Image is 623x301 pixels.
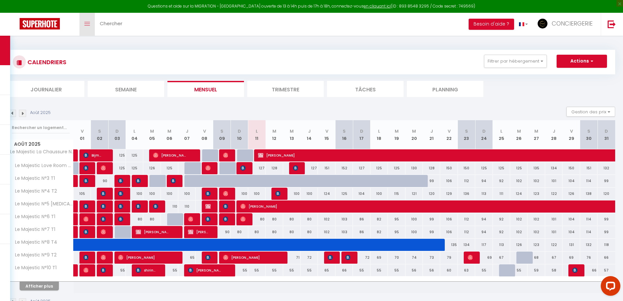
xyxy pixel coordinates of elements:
li: Mensuel [167,81,244,97]
div: 127 [353,162,370,174]
li: Journalier [8,81,84,97]
div: 105 [74,188,91,200]
abbr: V [81,128,84,134]
span: Le Majestic N°6 T1 [9,213,57,220]
div: 80 [283,213,301,225]
div: 80 [301,226,318,238]
th: 19 [388,120,405,149]
abbr: M [167,128,171,134]
abbr: D [115,128,119,134]
div: 112 [458,213,475,225]
div: 99 [597,226,615,238]
div: 69 [371,252,388,264]
span: [PERSON_NAME] [188,226,208,238]
span: [PERSON_NAME] [240,213,245,225]
div: 110 [178,200,196,213]
abbr: S [220,128,223,134]
div: 86 [353,226,370,238]
button: Gestion des prix [566,107,615,117]
div: 95 [388,213,405,225]
div: 122 [545,188,562,200]
th: 11 [248,120,266,149]
th: 05 [143,120,161,149]
div: 66 [597,252,615,264]
div: 106 [440,175,458,187]
div: 79 [440,252,458,264]
span: Le Majestic N°10 T1 [9,264,58,272]
th: 27 [528,120,545,149]
th: 01 [74,120,91,149]
div: 112 [458,175,475,187]
span: Le Majestic N°9 T2 [9,252,58,259]
button: Afficher plus [20,282,59,291]
div: 113 [475,188,493,200]
div: 113 [493,239,510,251]
span: [PERSON_NAME] [101,226,106,238]
span: [PERSON_NAME] [83,251,88,264]
div: 100 [371,188,388,200]
div: 124 [318,188,335,200]
span: [PERSON_NAME] [223,200,228,213]
div: 100 [406,213,423,225]
span: [PERSON_NAME] [153,149,188,161]
button: Open LiveChat chat widget [5,3,25,22]
span: [PERSON_NAME] [118,175,123,187]
span: [PERSON_NAME] [345,251,350,264]
abbr: J [186,128,188,134]
abbr: V [325,128,328,134]
div: 90 [213,226,231,238]
abbr: M [534,128,538,134]
div: 120 [423,188,440,200]
abbr: L [256,128,258,134]
span: [PERSON_NAME] [118,213,123,225]
span: [PERSON_NAME] [328,251,333,264]
span: [PERSON_NAME] [188,213,193,225]
div: 102 [510,213,528,225]
div: 151 [318,162,335,174]
span: [PERSON_NAME] [136,175,141,187]
div: 125 [388,162,405,174]
div: 67 [545,252,562,264]
div: 100 [248,188,266,200]
th: 09 [213,120,231,149]
span: [PERSON_NAME] [223,251,273,264]
div: 150 [440,162,458,174]
a: [PERSON_NAME] [74,149,77,162]
div: 100 [161,188,178,200]
span: Bijman Teun [83,149,103,161]
div: 127 [301,162,318,174]
th: 06 [161,120,178,149]
img: Super Booking [20,18,60,29]
div: 102 [510,226,528,238]
div: 125 [493,162,510,174]
span: [PERSON_NAME] [223,213,228,225]
li: Semaine [88,81,164,97]
div: 127 [248,162,266,174]
span: Le Majestic N°8 T4 [9,239,59,246]
div: 104 [562,226,580,238]
div: 67 [493,252,510,264]
div: 125 [336,188,353,200]
div: 80 [283,226,301,238]
div: 123 [528,239,545,251]
div: 55 [161,264,178,276]
abbr: S [587,128,590,134]
div: 72 [301,252,318,264]
div: 69 [562,252,580,264]
div: 68 [528,252,545,264]
h3: CALENDRIERS [26,55,66,69]
div: 102 [528,226,545,238]
button: Actions [557,55,607,68]
span: [PERSON_NAME] [118,251,168,264]
th: 26 [510,120,528,149]
div: 55 [108,264,126,276]
div: 106 [440,226,458,238]
span: [PERSON_NAME] [153,200,158,213]
th: 21 [423,120,440,149]
div: 92 [493,226,510,238]
div: 102 [318,213,335,225]
abbr: L [378,128,380,134]
span: Chercher [100,20,122,27]
div: 100 [283,188,301,200]
th: 17 [353,120,370,149]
